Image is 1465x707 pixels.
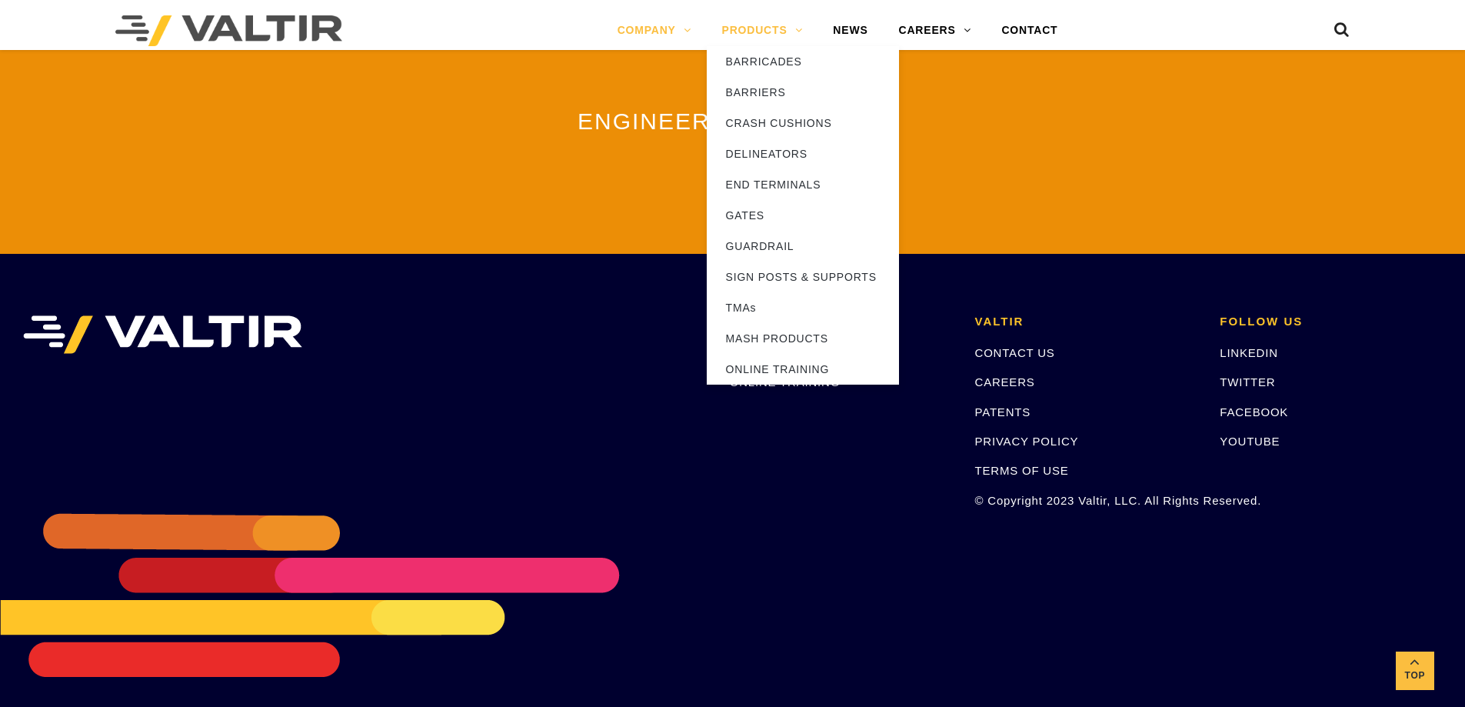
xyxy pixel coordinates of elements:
a: GUARDRAIL [707,231,899,262]
a: YOUTUBE [1220,435,1280,448]
a: TWITTER [1220,375,1275,389]
a: CONTACT [986,15,1073,46]
a: BARRICADES [707,46,899,77]
a: BARRIERS [707,77,899,108]
a: Top [1396,652,1434,690]
a: PRIVACY POLICY [975,435,1079,448]
a: CAREERS [884,15,987,46]
a: DELINEATORS [707,138,899,169]
a: CONTACT US [975,346,1055,359]
a: TMAs [707,292,899,323]
a: COMPANY [602,15,707,46]
h2: VALTIR [975,315,1197,328]
img: VALTIR [23,315,302,354]
a: ONLINE TRAINING [707,354,899,385]
a: END TERMINALS [707,169,899,200]
p: © Copyright 2023 Valtir, LLC. All Rights Reserved. [975,492,1197,509]
a: CRASH CUSHIONS [707,108,899,138]
img: Valtir [115,15,342,46]
a: TERMS OF USE [975,464,1069,477]
span: ENGINEERING SAFETY™ [578,108,887,134]
span: Top [1396,667,1434,685]
a: PATENTS [975,405,1031,419]
a: PRODUCTS [707,15,818,46]
a: GATES [707,200,899,231]
a: CAREERS [975,375,1035,389]
a: SIGN POSTS & SUPPORTS [707,262,899,292]
a: MASH PRODUCTS [707,323,899,354]
a: NEWS [817,15,883,46]
a: LINKEDIN [1220,346,1278,359]
a: FACEBOOK [1220,405,1288,419]
h2: FOLLOW US [1220,315,1442,328]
